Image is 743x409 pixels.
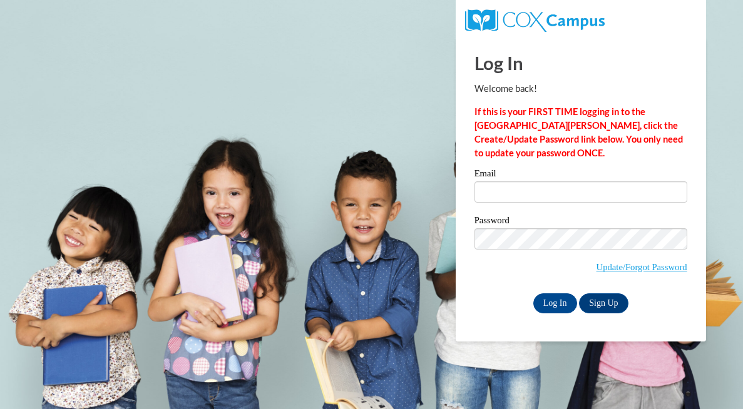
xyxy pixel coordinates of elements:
h1: Log In [474,50,687,76]
p: Welcome back! [474,82,687,96]
img: COX Campus [465,9,605,32]
a: Update/Forgot Password [597,262,687,272]
input: Log In [533,293,577,313]
strong: If this is your FIRST TIME logging in to the [GEOGRAPHIC_DATA][PERSON_NAME], click the Create/Upd... [474,106,683,158]
a: Sign Up [579,293,628,313]
label: Email [474,169,687,181]
label: Password [474,216,687,228]
a: COX Campus [465,14,605,25]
